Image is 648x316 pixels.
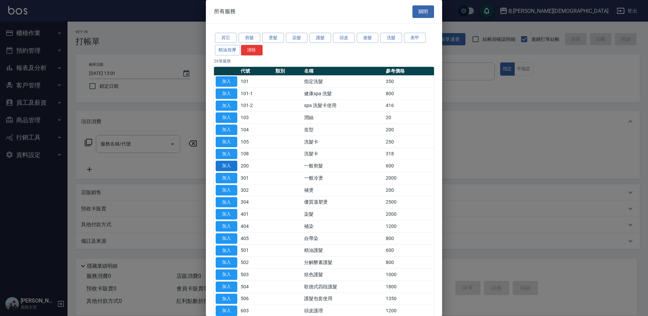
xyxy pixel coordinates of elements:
button: 美甲 [404,33,426,43]
td: 補染 [302,220,384,233]
td: 105 [239,136,274,148]
td: 506 [239,293,274,305]
button: 加入 [216,137,237,147]
button: 加入 [216,161,237,171]
button: 加入 [216,149,237,159]
button: 染髮 [286,33,307,43]
td: 401 [239,208,274,220]
th: 類別 [274,67,302,76]
td: 一般剪髮 [302,160,384,172]
td: 補燙 [302,184,384,196]
button: 剪髮 [239,33,260,43]
td: 304 [239,196,274,208]
td: 318 [384,148,434,160]
td: 101-2 [239,100,274,112]
button: 關閉 [412,5,434,18]
button: 加入 [216,209,237,219]
button: 燙髮 [262,33,284,43]
button: 清除 [241,45,263,55]
td: 20 [384,112,434,124]
td: 優質溫塑燙 [302,196,384,208]
button: 加入 [216,282,237,292]
td: 洗髮卡 [302,148,384,160]
button: 加入 [216,257,237,268]
td: 1350 [384,293,434,305]
td: 2500 [384,196,434,208]
td: 350 [384,76,434,88]
button: 加入 [216,233,237,244]
td: spa 洗髮卡使用 [302,100,384,112]
td: 104 [239,124,274,136]
td: 501 [239,244,274,257]
td: 302 [239,184,274,196]
td: 301 [239,172,274,184]
button: 加入 [216,173,237,183]
button: 接髮 [357,33,378,43]
td: 200 [384,184,434,196]
td: 染髮 [302,208,384,220]
button: 加入 [216,221,237,232]
td: 護髮包套使用 [302,293,384,305]
td: 101-1 [239,87,274,100]
button: 其它 [215,33,237,43]
td: 200 [384,124,434,136]
button: 頭皮 [333,33,355,43]
td: 600 [384,244,434,257]
th: 參考價格 [384,67,434,76]
button: 護髮 [309,33,331,43]
button: 加入 [216,269,237,280]
td: 健康spa 洗髮 [302,87,384,100]
td: 600 [384,160,434,172]
button: 精油按摩 [215,45,240,55]
td: 精油護髮 [302,244,384,257]
td: 自帶染 [302,232,384,244]
td: 造型 [302,124,384,136]
td: 1800 [384,281,434,293]
td: 1000 [384,269,434,281]
button: 加入 [216,185,237,195]
td: 指定洗髮 [302,76,384,88]
td: 250 [384,136,434,148]
span: 所有服務 [214,8,236,15]
td: 歌德式四段護髮 [302,281,384,293]
td: 2000 [384,208,434,220]
button: 洗髮 [380,33,402,43]
button: 加入 [216,125,237,135]
button: 加入 [216,88,237,99]
td: 103 [239,112,274,124]
td: 一般冷燙 [302,172,384,184]
td: 炫色護髮 [302,269,384,281]
td: 分解酵素護髮 [302,257,384,269]
td: 405 [239,232,274,244]
td: 洗髮卡 [302,136,384,148]
td: 503 [239,269,274,281]
p: 26 筆服務 [214,58,434,64]
button: 加入 [216,294,237,304]
button: 加入 [216,197,237,208]
td: 502 [239,257,274,269]
td: 800 [384,257,434,269]
td: 416 [384,100,434,112]
td: 404 [239,220,274,233]
button: 加入 [216,112,237,123]
th: 名稱 [302,67,384,76]
td: 108 [239,148,274,160]
td: 101 [239,76,274,88]
td: 800 [384,87,434,100]
button: 加入 [216,101,237,111]
td: 800 [384,232,434,244]
td: 200 [239,160,274,172]
th: 代號 [239,67,274,76]
button: 加入 [216,245,237,256]
button: 加入 [216,76,237,87]
td: 1200 [384,220,434,233]
td: 504 [239,281,274,293]
td: 2000 [384,172,434,184]
td: 潤絲 [302,112,384,124]
button: 加入 [216,306,237,316]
